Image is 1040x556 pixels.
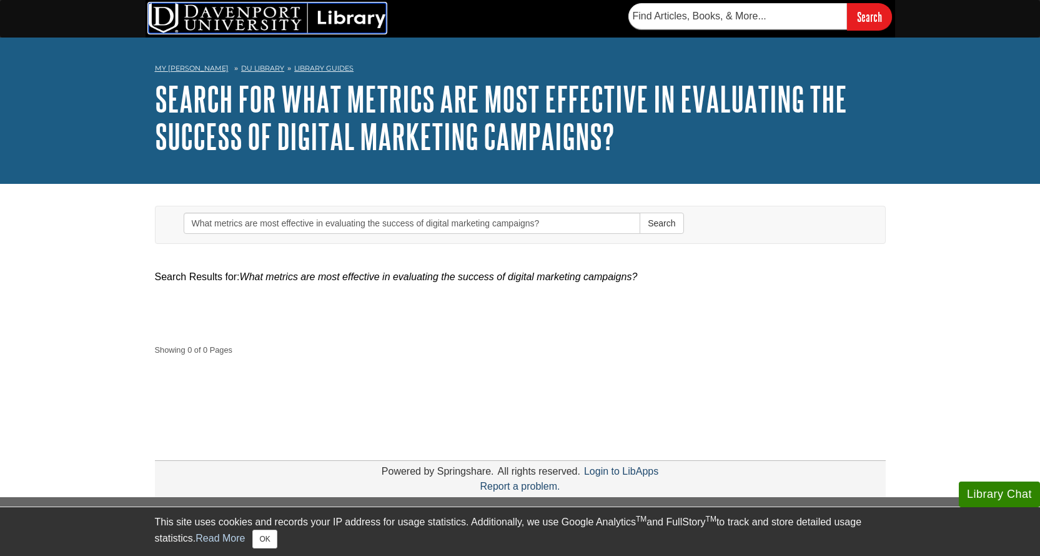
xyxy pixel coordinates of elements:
[294,64,354,73] a: Library Guides
[184,213,641,234] input: Enter Search Words
[155,80,886,155] h1: Search for What metrics are most effective in evaluating the success of digital marketing campaigns?
[640,213,683,234] button: Search
[495,466,582,477] div: All rights reserved.
[584,466,658,477] a: Login to LibApps
[155,270,886,285] div: Search Results for:
[155,60,886,80] nav: breadcrumb
[628,3,847,29] input: Find Articles, Books, & More...
[149,3,386,33] img: DU Library
[959,482,1040,507] button: Library Chat
[706,515,716,523] sup: TM
[155,515,886,548] div: This site uses cookies and records your IP address for usage statistics. Additionally, we use Goo...
[480,481,560,492] a: Report a problem.
[847,3,892,30] input: Search
[628,3,892,30] form: Searches DU Library's articles, books, and more
[252,530,277,548] button: Close
[380,466,496,477] div: Powered by Springshare.
[240,271,638,282] em: What metrics are most effective in evaluating the success of digital marketing campaigns?
[241,64,284,73] a: DU Library
[155,63,229,74] a: My [PERSON_NAME]
[636,515,646,523] sup: TM
[155,344,886,356] strong: Showing 0 of 0 Pages
[196,533,245,543] a: Read More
